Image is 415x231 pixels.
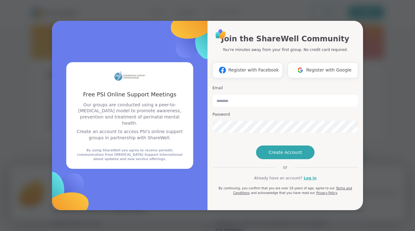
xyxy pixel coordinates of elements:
a: Privacy Policy [316,191,337,195]
p: Create an account to access PSI's online support groups in partnership with ShareWell. [74,129,186,141]
a: Log in [304,175,316,181]
h1: Join the ShareWell Community [221,33,349,44]
h3: Email [212,85,358,91]
div: By using ShareWell you agree to receive periodic communication from [MEDICAL_DATA] Support Intern... [74,148,186,161]
button: Register with Facebook [212,62,283,78]
h3: Free PSI Online Support Meetings [74,90,186,98]
span: Create Account [268,149,302,155]
span: Register with Google [306,67,352,73]
button: Register with Google [288,62,358,78]
img: ShareWell Logomark [217,64,228,76]
img: partner logo [114,70,145,83]
button: Create Account [256,146,315,159]
img: ShareWell Logo [214,27,228,41]
p: You're minutes away from your first group. No credit card required. [223,47,348,53]
span: By continuing, you confirm that you are over 18 years of age, agree to our [218,187,335,190]
h3: Password [212,112,358,117]
span: or [276,164,295,170]
img: ShareWell Logomark [294,64,306,76]
a: Terms and Conditions [233,187,352,195]
p: Our groups are conducted using a peer-to-[MEDICAL_DATA] model to promote awareness, prevention an... [74,102,186,126]
span: and acknowledge that you have read our [251,191,315,195]
span: Already have an account? [254,175,302,181]
span: Register with Facebook [228,67,279,73]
